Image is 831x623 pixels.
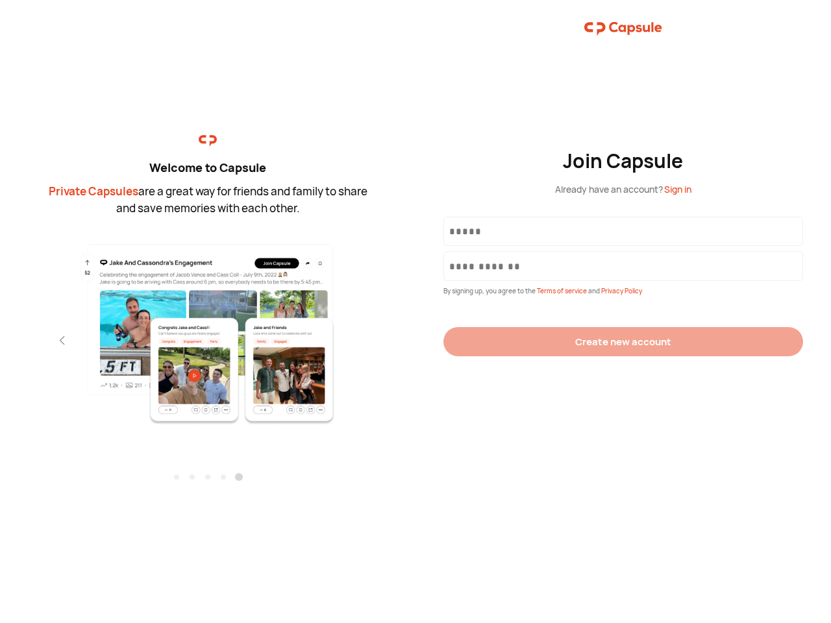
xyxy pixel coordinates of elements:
span: Private Capsules [49,184,138,199]
img: logo [584,16,662,42]
img: logo [199,132,217,150]
button: Create new account [443,327,803,356]
div: Welcome to Capsule [45,159,370,177]
div: Join Capsule [563,149,684,173]
div: Create new account [575,335,671,348]
span: Privacy Policy [601,286,642,295]
span: Terms of service [537,286,588,295]
span: Sign in [664,183,691,195]
div: are a great way for friends and family to share and save memories with each other. [45,183,370,216]
div: Already have an account? [555,182,691,196]
div: By signing up, you agree to the and [443,286,803,296]
img: fifth.png [66,242,350,425]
